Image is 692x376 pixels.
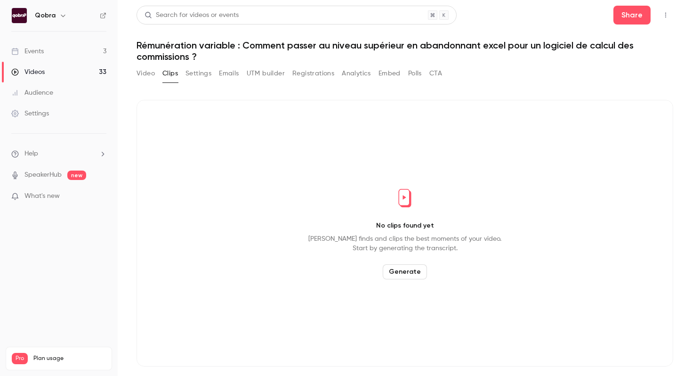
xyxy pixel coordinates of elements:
li: help-dropdown-opener [11,149,106,159]
div: Settings [11,109,49,118]
p: No clips found yet [376,221,434,230]
button: Registrations [292,66,334,81]
button: Embed [378,66,401,81]
h6: Qobra [35,11,56,20]
button: Top Bar Actions [658,8,673,23]
span: Pro [12,353,28,364]
button: UTM builder [247,66,285,81]
div: Audience [11,88,53,98]
iframe: Noticeable Trigger [95,192,106,201]
span: What's new [24,191,60,201]
button: Clips [162,66,178,81]
button: Settings [185,66,211,81]
button: CTA [429,66,442,81]
div: Search for videos or events [145,10,239,20]
span: Help [24,149,38,159]
button: Analytics [342,66,371,81]
button: Polls [408,66,422,81]
span: Plan usage [33,355,106,362]
div: Videos [11,67,45,77]
span: new [67,171,86,180]
div: Events [11,47,44,56]
button: Emails [219,66,239,81]
button: Generate [383,264,427,279]
button: Video [137,66,155,81]
a: SpeakerHub [24,170,62,180]
h1: Rémunération variable : Comment passer au niveau supérieur en abandonnant excel pour un logiciel ... [137,40,673,62]
p: [PERSON_NAME] finds and clips the best moments of your video. Start by generating the transcript. [308,234,501,253]
img: Qobra [12,8,27,23]
button: Share [613,6,651,25]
